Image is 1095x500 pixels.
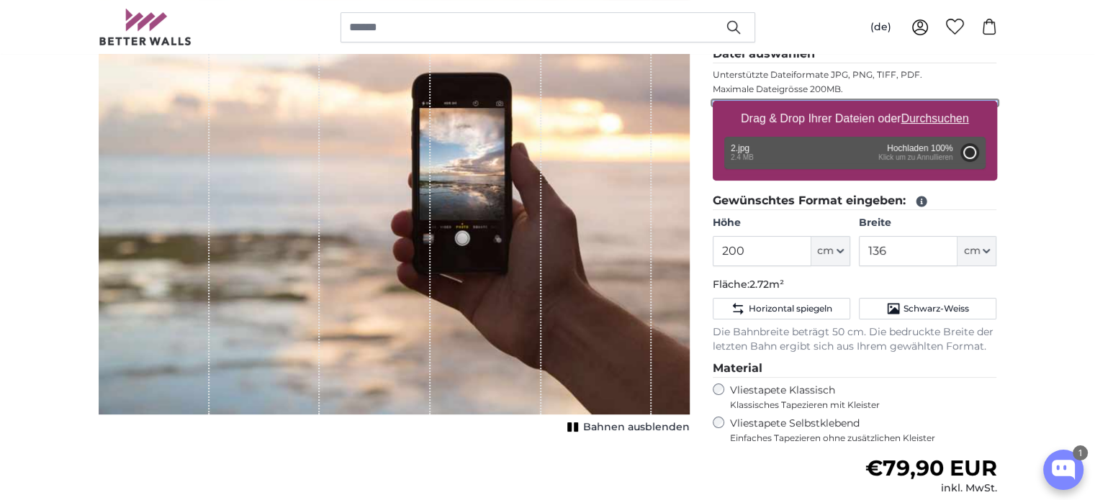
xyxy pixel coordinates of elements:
p: Maximale Dateigrösse 200MB. [713,83,997,95]
button: Schwarz-Weiss [859,298,996,319]
div: inkl. MwSt. [865,481,996,496]
button: Open chatbox [1043,450,1083,490]
button: Horizontal spiegeln [713,298,850,319]
button: cm [811,236,850,266]
button: (de) [859,14,903,40]
legend: Gewünschtes Format eingeben: [713,192,997,210]
u: Durchsuchen [901,112,968,124]
p: Die Bahnbreite beträgt 50 cm. Die bedruckte Breite der letzten Bahn ergibt sich aus Ihrem gewählt... [713,325,997,354]
label: Drag & Drop Ihrer Dateien oder [735,104,975,133]
p: Unterstützte Dateiformate JPG, PNG, TIFF, PDF. [713,69,997,81]
span: Einfaches Tapezieren ohne zusätzlichen Kleister [730,432,997,444]
label: Höhe [713,216,850,230]
div: 1 [1073,445,1088,460]
span: cm [963,244,980,258]
span: Horizontal spiegeln [748,303,832,314]
span: cm [817,244,834,258]
span: 2.72m² [749,278,784,291]
span: Bahnen ausblenden [583,420,690,435]
legend: Datei auswählen [713,45,997,63]
img: Betterwalls [99,9,192,45]
legend: Material [713,360,997,378]
label: Vliestapete Selbstklebend [730,417,997,444]
button: cm [957,236,996,266]
span: Schwarz-Weiss [904,303,969,314]
span: Klassisches Tapezieren mit Kleister [730,399,985,411]
p: Fläche: [713,278,997,292]
label: Breite [859,216,996,230]
label: Vliestapete Klassisch [730,383,985,411]
span: €79,90 EUR [865,455,996,481]
button: Bahnen ausblenden [563,417,690,437]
